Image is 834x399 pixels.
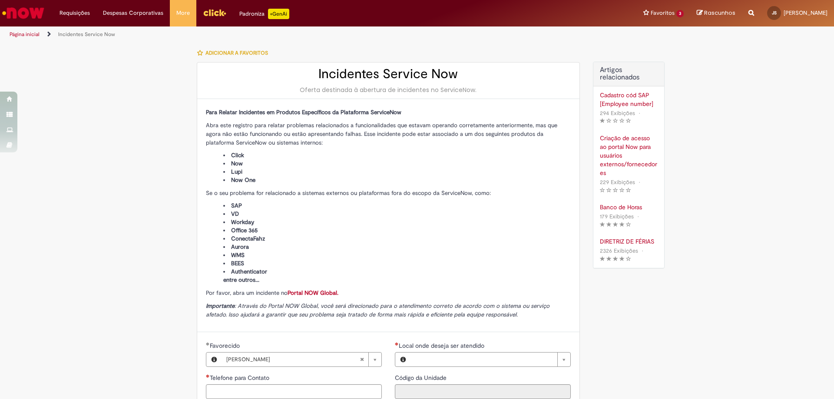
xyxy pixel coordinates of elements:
[58,31,115,38] a: Incidentes Service Now
[206,289,338,297] span: Por favor, abra um incidente no
[231,227,258,234] span: Office 365
[226,353,360,366] span: [PERSON_NAME]
[231,243,249,251] span: Aurora
[206,86,571,94] div: Oferta destinada à abertura de incidentes no ServiceNow.
[231,168,242,175] span: Lupi
[600,247,638,254] span: 2326 Exibições
[637,107,642,119] span: •
[223,276,259,284] span: entre outros...
[640,245,645,257] span: •
[651,9,675,17] span: Favoritos
[600,203,658,211] a: Banco de Horas
[206,302,235,310] strong: Importante
[704,9,735,17] span: Rascunhos
[231,176,255,184] span: Now One
[231,210,239,218] span: VD
[399,342,486,350] span: Necessários - Local onde deseja ser atendido
[635,211,641,222] span: •
[176,9,190,17] span: More
[231,202,242,209] span: SAP
[637,176,642,188] span: •
[103,9,163,17] span: Despesas Corporativas
[210,342,242,350] span: Favorecido, Janaina Nogueira De Souza
[231,160,243,167] span: Now
[206,374,210,378] span: Necessários
[206,302,549,318] span: : Através do Portal NOW Global, você será direcionado para o atendimento correto de acordo com o ...
[231,218,254,226] span: Workday
[355,353,368,366] abbr: Limpar campo Favorecido
[600,91,658,108] a: Cadastro cód SAP [Employee number]
[210,374,271,382] span: Telefone para Contato
[206,353,222,366] button: Favorecido, Visualizar este registro Janaina Nogueira De Souza
[231,251,245,259] span: WMS
[203,6,226,19] img: click_logo_yellow_360x200.png
[222,353,381,366] a: [PERSON_NAME]Limpar campo Favorecido
[206,109,401,116] span: Para Relatar Incidentes em Produtos Específicos da Plataforma ServiceNow
[231,235,265,242] span: ConectaFahz
[395,342,399,346] span: Necessários
[395,373,448,382] label: Somente leitura - Código da Unidade
[600,134,658,177] a: Criação de acesso ao portal Now para usuários externos/fornecedores
[600,66,658,82] h3: Artigos relacionados
[600,237,658,246] a: DIRETRIZ DE FÉRIAS
[395,353,411,366] button: Local onde deseja ser atendido, Visualizar este registro
[600,178,635,186] span: 229 Exibições
[231,260,244,267] span: BEES
[772,10,777,16] span: JS
[206,122,557,146] span: Abra este registro para relatar problemas relacionados a funcionalidades que estavam operando cor...
[268,9,289,19] p: +GenAi
[784,9,827,16] span: [PERSON_NAME]
[206,67,571,81] h2: Incidentes Service Now
[7,26,549,43] ul: Trilhas de página
[395,384,571,399] input: Código da Unidade
[411,353,570,366] a: Limpar campo Local onde deseja ser atendido
[1,4,46,22] img: ServiceNow
[10,31,40,38] a: Página inicial
[60,9,90,17] span: Requisições
[206,342,210,346] span: Obrigatório Preenchido
[239,9,289,19] div: Padroniza
[205,49,268,56] span: Adicionar a Favoritos
[600,213,634,220] span: 179 Exibições
[600,109,635,117] span: 294 Exibições
[206,384,382,399] input: Telefone para Contato
[231,268,267,275] span: Authenticator
[197,44,273,62] button: Adicionar a Favoritos
[206,189,491,197] span: Se o seu problema for relacionado a sistemas externos ou plataformas fora do escopo da ServiceNow...
[231,152,244,159] span: Click
[697,9,735,17] a: Rascunhos
[288,289,338,297] a: Portal NOW Global.
[676,10,684,17] span: 3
